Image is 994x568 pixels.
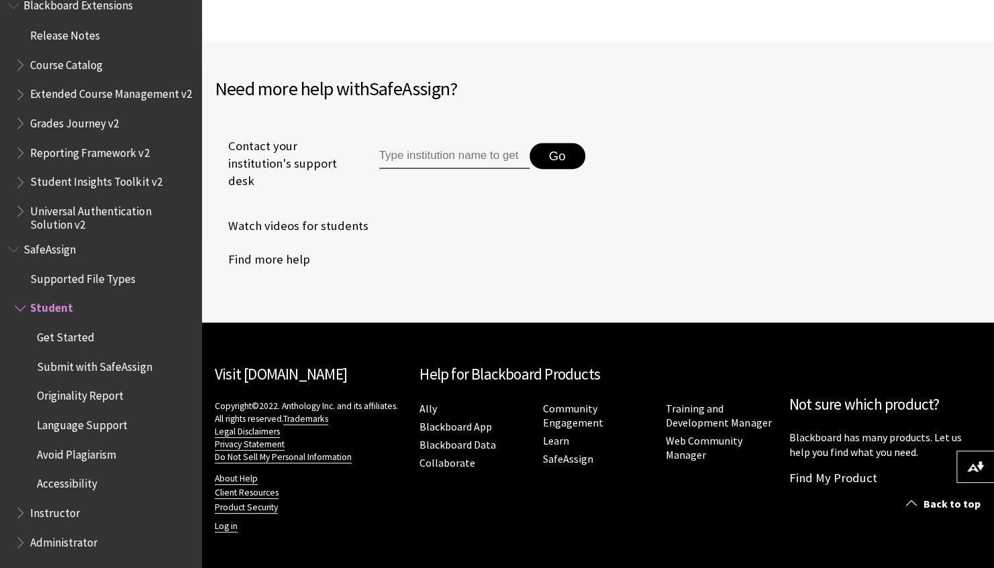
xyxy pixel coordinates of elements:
a: Legal Disclaimers [215,426,280,438]
span: Release Notes [30,23,100,42]
span: Submit with SafeAssign [37,355,152,373]
span: Accessibility [37,472,97,490]
span: Supported File Types [30,267,136,285]
span: Grades Journey v2 [30,111,119,129]
span: SafeAssign [369,76,450,101]
span: Reporting Framework v2 [30,141,149,159]
span: SafeAssign [23,237,76,255]
a: Find My Product [789,470,877,486]
p: Copyright©2022. Anthology Inc. and its affiliates. All rights reserved. [215,400,406,463]
span: Instructor [30,501,80,519]
button: Go [530,143,585,170]
a: Client Resources [215,487,279,499]
span: Originality Report [37,384,123,402]
a: Learn [543,434,569,448]
a: SafeAssign [543,452,593,466]
a: Web Community Manager [666,434,742,462]
span: Avoid Plagiarism [37,443,116,461]
nav: Book outline for Blackboard SafeAssign [8,237,193,553]
h2: Not sure which product? [789,393,981,416]
a: Privacy Statement [215,439,285,451]
a: Do Not Sell My Personal Information [215,451,352,463]
a: Blackboard App [419,420,492,434]
a: Training and Development Manager [666,402,771,430]
a: Log in [215,520,238,532]
a: Collaborate [419,456,475,470]
span: Course Catalog [30,53,103,71]
span: Extended Course Management v2 [30,82,191,101]
h2: Need more help with ? [215,74,598,103]
span: Student Insights Toolkit v2 [30,170,162,188]
a: Back to top [896,492,994,516]
span: Contact your institution's support desk [215,137,348,190]
a: Ally [419,402,437,416]
span: Student [30,296,73,315]
a: About Help [215,473,258,485]
p: Blackboard has many products. Let us help you find what you need. [789,430,981,460]
span: Get Started [37,325,95,343]
a: Trademarks [283,413,328,425]
a: Watch videos for students [215,216,368,236]
span: Universal Authentication Solution v2 [30,199,192,231]
a: Find more help [215,249,310,270]
h2: Help for Blackboard Products [419,363,776,386]
a: Visit [DOMAIN_NAME] [215,364,347,384]
input: Type institution name to get support [379,143,530,170]
a: Product Security [215,502,278,514]
a: Blackboard Data [419,438,496,452]
span: Administrator [30,530,97,549]
span: Language Support [37,413,128,431]
a: Community Engagement [543,402,603,430]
